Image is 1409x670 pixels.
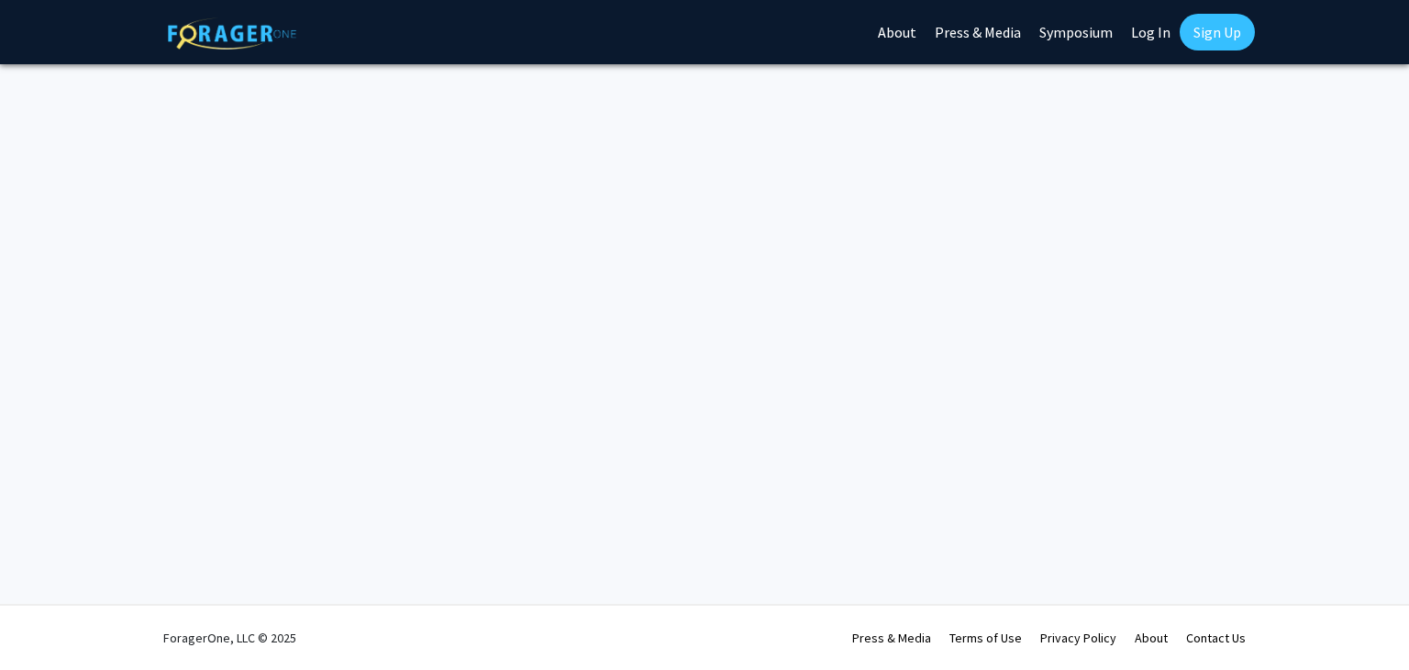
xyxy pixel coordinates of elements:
[852,630,931,646] a: Press & Media
[1180,14,1255,50] a: Sign Up
[949,630,1022,646] a: Terms of Use
[1040,630,1116,646] a: Privacy Policy
[163,606,296,670] div: ForagerOne, LLC © 2025
[168,17,296,50] img: ForagerOne Logo
[1135,630,1168,646] a: About
[1186,630,1246,646] a: Contact Us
